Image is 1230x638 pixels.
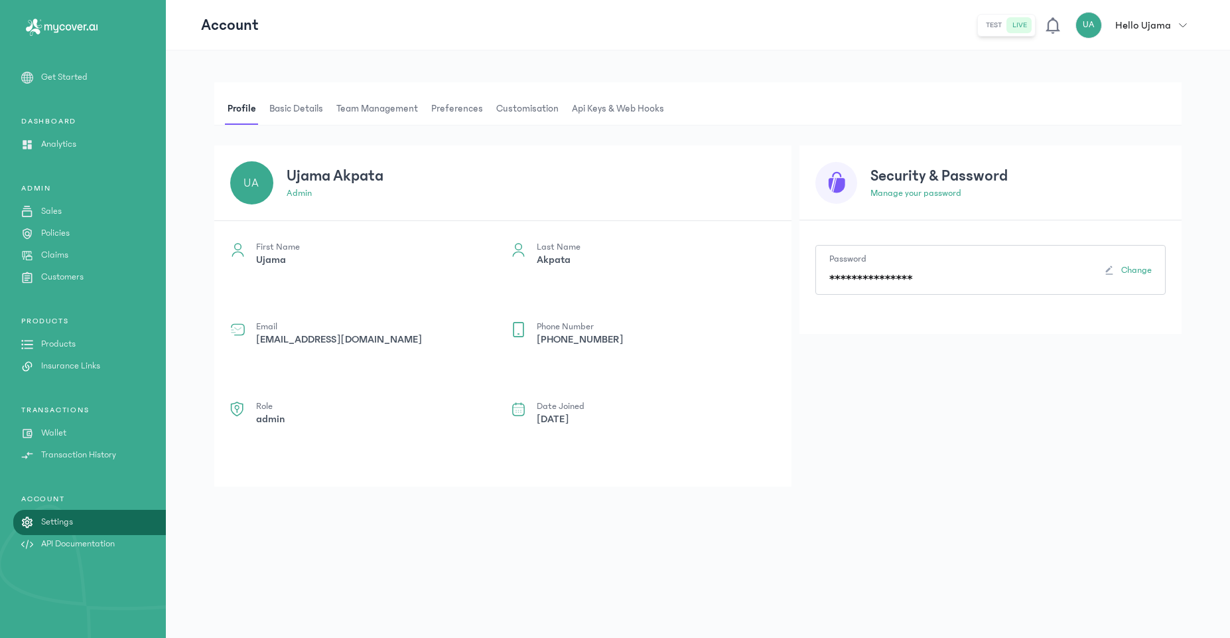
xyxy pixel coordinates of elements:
[1075,12,1102,39] div: UA
[1007,17,1032,33] button: live
[537,242,581,252] p: Last Name
[41,359,100,373] p: Insurance Links
[334,93,421,125] span: Team Management
[41,448,116,462] p: Transaction History
[537,402,584,411] p: Date Joined
[1075,12,1195,39] button: UAHello Ujama
[41,515,73,529] p: Settings
[537,411,584,427] p: [DATE]
[41,537,115,551] p: API Documentation
[429,93,486,125] span: Preferences
[41,270,84,284] p: Customers
[334,93,429,125] button: Team Management
[41,337,76,351] p: Products
[429,93,494,125] button: Preferences
[225,93,259,125] span: Profile
[287,187,776,200] p: admin
[256,322,422,331] p: Email
[41,70,88,84] p: Get Started
[537,322,623,331] p: Phone Number
[41,137,76,151] p: Analytics
[256,411,285,427] p: admin
[870,187,1166,200] p: Manage your password
[267,93,326,125] span: Basic details
[287,165,776,187] h3: Ujama Akpata
[230,161,273,204] div: UA
[256,402,285,411] p: Role
[981,17,1007,33] button: test
[829,254,866,264] label: Password
[494,93,569,125] button: Customisation
[225,93,267,125] button: Profile
[569,93,675,125] button: Api Keys & Web hooks
[41,426,66,440] p: Wallet
[256,242,300,252] p: First Name
[569,93,667,125] span: Api Keys & Web hooks
[1121,264,1152,277] span: Change
[537,331,623,347] p: [PHONE_NUMBER]
[41,226,70,240] p: Policies
[256,331,422,347] p: [EMAIL_ADDRESS][DOMAIN_NAME]
[201,15,259,36] p: Account
[267,93,334,125] button: Basic details
[1104,264,1152,277] button: Change
[41,248,68,262] p: Claims
[870,165,1166,187] h3: Security & Password
[537,252,581,268] p: Akpata
[256,252,300,268] p: Ujama
[41,204,62,218] p: Sales
[494,93,561,125] span: Customisation
[1115,17,1171,33] p: Hello Ujama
